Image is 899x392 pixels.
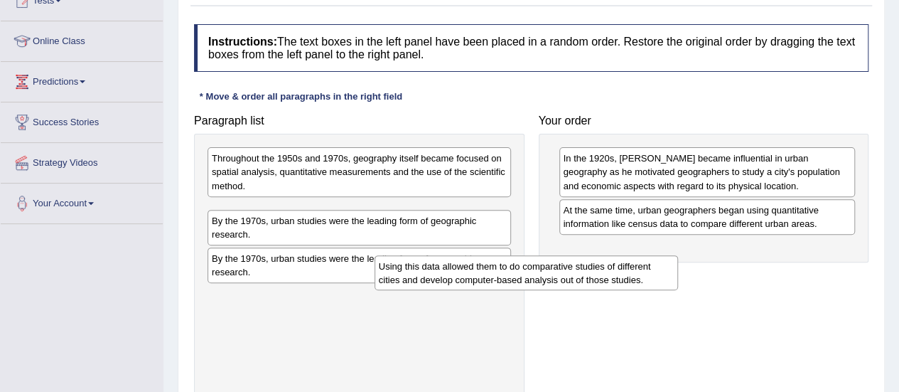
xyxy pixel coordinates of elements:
div: * Move & order all paragraphs in the right field [194,90,408,103]
div: Throughout the 1950s and 1970s, geography itself became focused on spatial analysis, quantitative... [208,147,511,196]
a: Your Account [1,184,163,219]
div: At the same time, urban geographers began using quantitative information like census data to comp... [559,199,856,235]
div: By the 1970s, urban studies were the leading form of geographic research. [208,210,511,245]
a: Predictions [1,62,163,97]
a: Success Stories [1,102,163,138]
h4: Your order [539,115,869,127]
a: Strategy Videos [1,143,163,179]
a: Online Class [1,21,163,57]
h4: Paragraph list [194,115,524,127]
h4: The text boxes in the left panel have been placed in a random order. Restore the original order b... [194,24,868,72]
div: By the 1970s, urban studies were the leading form of geographic research. [208,248,511,283]
div: In the 1920s, [PERSON_NAME] became influential in urban geography as he motivated geographers to ... [559,147,856,196]
b: Instructions: [208,36,277,48]
div: Using this data allowed them to do comparative studies of different cities and develop computer-b... [375,255,678,291]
